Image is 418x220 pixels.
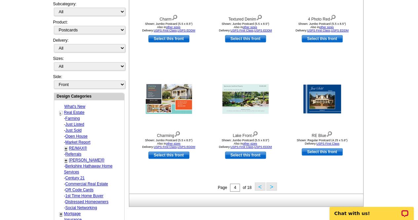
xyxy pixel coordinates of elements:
[59,205,124,211] div: -
[69,146,87,151] a: RE/MAX®
[154,145,177,149] a: USPS First Class
[209,139,282,149] div: Shown: Jumbo Postcard (5.5 x 8.5") Delivery: ,
[65,116,80,121] a: Farming
[59,115,124,121] div: -
[53,1,125,19] div: Subcategory:
[256,13,262,21] img: view design details
[60,110,61,115] a: -
[54,93,124,99] div: Design Categories
[243,142,257,145] a: other sizes
[65,152,82,156] a: Referrals
[177,145,195,149] a: USPS EDDM
[59,139,124,145] div: -
[307,29,330,32] a: USPS First Class
[59,181,124,187] div: -
[286,130,359,139] div: RE Blue
[59,151,124,157] div: -
[133,130,205,139] div: Charming
[65,128,82,133] a: Just Sold
[133,13,205,22] div: Charm
[310,25,334,29] span: Also in
[133,22,205,32] div: Shown: Jumbo Postcard (5.5 x 8.5") Delivery: ,
[266,182,277,191] button: >
[53,37,125,56] div: Delivery:
[331,29,349,32] a: USPS EDDM
[65,122,84,127] a: Just Listed
[148,152,189,159] a: use this design
[255,182,265,191] button: <
[252,130,258,137] img: view design details
[65,140,91,145] a: Market Report
[326,130,332,137] img: view design details
[146,84,192,114] img: Charming
[59,127,124,133] div: -
[65,194,103,198] a: 1st Time Home Buyer
[64,164,113,174] a: Berkshire Hathaway Home Services
[243,185,251,190] span: of 18
[65,188,94,192] a: QR Code Cards
[59,175,124,181] div: -
[69,158,105,162] a: [PERSON_NAME]®
[65,176,85,180] a: Century 21
[171,13,178,21] img: view design details
[64,104,86,109] a: What's New
[148,35,189,42] a: use this design
[225,35,266,42] a: use this design
[316,142,339,145] a: USPS First Class
[254,29,272,32] a: USPS EDDM
[133,139,205,149] div: Shown: Jumbo Postcard (5.5 x 8.5") Delivery: ,
[254,145,272,149] a: USPS EDDM
[234,25,257,29] span: Also in
[157,25,180,29] span: Also in
[209,13,282,22] div: Textured Denim
[65,134,88,139] a: Open House
[59,163,124,175] div: -
[64,110,85,115] a: Real Estate
[59,133,124,139] div: -
[53,56,125,74] div: Sizes:
[302,148,343,155] a: use this design
[218,185,227,190] span: Page
[157,142,180,145] span: Also in
[209,130,282,139] div: Lake Front
[64,211,81,216] a: Mortgage
[325,199,418,220] iframe: LiveChat chat widget
[319,25,334,29] a: other sizes
[209,22,282,32] div: Shown: Jumbo Postcard (5.5 x 8.5") Delivery: ,
[234,142,257,145] span: Also in
[59,193,124,199] div: -
[286,139,359,145] div: Shown: Regular Postcard (4.25 x 5.6") Delivery:
[230,145,253,149] a: USPS First Class
[166,142,180,145] a: other sizes
[303,85,341,113] img: RE Blue
[154,29,177,32] a: USPS First Class
[65,199,109,204] a: Distressed Homeowners
[302,35,343,42] a: use this design
[177,29,195,32] a: USPS EDDM
[330,13,336,21] img: view design details
[65,146,67,151] a: +
[286,22,359,32] div: Shown: Jumbo Postcard (5.5 x 8.5") Delivery: ,
[65,158,67,163] a: +
[230,29,253,32] a: USPS First Class
[65,205,97,210] a: Social Networking
[174,130,180,137] img: view design details
[243,25,257,29] a: other sizes
[60,211,62,217] a: +
[222,84,269,114] img: Lake Front
[166,25,180,29] a: other sizes
[59,121,124,127] div: -
[286,13,359,22] div: 4 Photo Red
[65,182,108,186] a: Commercial Real Estate
[59,187,124,193] div: -
[59,199,124,205] div: -
[225,152,266,159] a: use this design
[53,19,125,37] div: Product:
[53,74,125,89] div: Side:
